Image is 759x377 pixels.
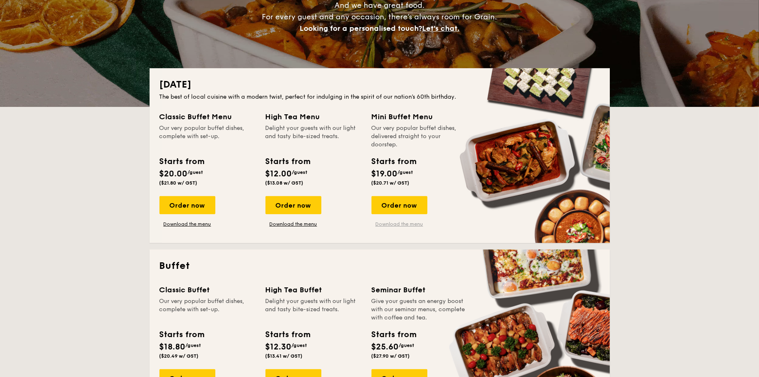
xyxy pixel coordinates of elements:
[159,180,198,186] span: ($21.80 w/ GST)
[399,342,415,348] span: /guest
[159,124,256,149] div: Our very popular buffet dishes, complete with set-up.
[371,196,427,214] div: Order now
[265,297,362,322] div: Delight your guests with our light and tasty bite-sized treats.
[371,342,399,352] span: $25.60
[371,284,468,296] div: Seminar Buffet
[159,284,256,296] div: Classic Buffet
[265,342,292,352] span: $12.30
[186,342,201,348] span: /guest
[159,169,188,179] span: $20.00
[371,328,416,341] div: Starts from
[265,196,321,214] div: Order now
[300,24,422,33] span: Looking for a personalised touch?
[371,297,468,322] div: Give your guests an energy boost with our seminar menus, complete with coffee and tea.
[265,328,310,341] div: Starts from
[265,353,303,359] span: ($13.41 w/ GST)
[292,342,307,348] span: /guest
[159,328,204,341] div: Starts from
[265,180,304,186] span: ($13.08 w/ GST)
[371,221,427,227] a: Download the menu
[159,259,600,273] h2: Buffet
[159,196,215,214] div: Order now
[292,169,308,175] span: /guest
[159,111,256,123] div: Classic Buffet Menu
[159,297,256,322] div: Our very popular buffet dishes, complete with set-up.
[262,1,497,33] span: And we have great food. For every guest and any occasion, there’s always room for Grain.
[398,169,413,175] span: /guest
[371,169,398,179] span: $19.00
[265,221,321,227] a: Download the menu
[371,353,410,359] span: ($27.90 w/ GST)
[265,284,362,296] div: High Tea Buffet
[159,93,600,101] div: The best of local cuisine with a modern twist, perfect for indulging in the spirit of our nation’...
[159,78,600,91] h2: [DATE]
[188,169,203,175] span: /guest
[159,353,199,359] span: ($20.49 w/ GST)
[371,124,468,149] div: Our very popular buffet dishes, delivered straight to your doorstep.
[159,221,215,227] a: Download the menu
[265,124,362,149] div: Delight your guests with our light and tasty bite-sized treats.
[265,155,310,168] div: Starts from
[371,111,468,123] div: Mini Buffet Menu
[371,155,416,168] div: Starts from
[159,155,204,168] div: Starts from
[265,111,362,123] div: High Tea Menu
[371,180,410,186] span: ($20.71 w/ GST)
[159,342,186,352] span: $18.80
[422,24,459,33] span: Let's chat.
[265,169,292,179] span: $12.00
